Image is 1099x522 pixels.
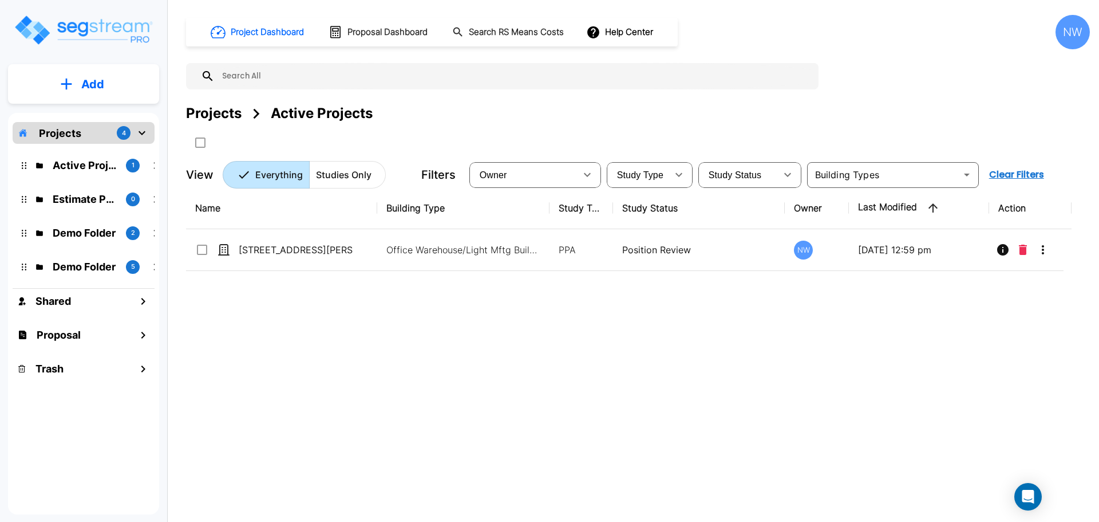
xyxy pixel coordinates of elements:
th: Building Type [377,187,549,229]
p: [DATE] 12:59 pm [858,243,980,257]
img: Logo [13,14,153,46]
div: Select [472,159,576,191]
h1: Proposal [37,327,81,343]
button: Clear Filters [985,163,1049,186]
div: Open Intercom Messenger [1014,483,1042,511]
button: SelectAll [189,131,212,154]
p: 0 [131,194,135,204]
p: Demo Folder [53,259,117,274]
button: Help Center [584,21,658,43]
button: Project Dashboard [206,19,310,45]
p: 5 [131,262,135,272]
p: Everything [255,168,303,182]
p: Position Review [622,243,776,257]
button: More-Options [1031,238,1054,261]
input: Building Types [811,167,956,183]
p: Demo Folder [53,225,117,241]
p: Add [81,76,104,93]
h1: Trash [35,361,64,376]
div: Projects [186,103,242,124]
p: Filters [421,166,456,183]
div: NW [794,241,813,260]
div: Select [701,159,776,191]
p: [STREET_ADDRESS][PERSON_NAME] [239,243,353,257]
div: Platform [223,161,386,189]
p: 4 [122,128,126,138]
p: Active Projects [53,158,117,173]
button: Add [8,68,159,101]
p: Studies Only [316,168,371,182]
input: Search All [215,63,813,89]
p: View [186,166,214,183]
h1: Search RS Means Costs [469,26,564,39]
th: Action [989,187,1072,229]
th: Last Modified [849,187,989,229]
span: Study Status [709,170,762,180]
button: Open [959,167,975,183]
button: Search RS Means Costs [448,21,570,44]
div: Active Projects [271,103,373,124]
div: NW [1055,15,1090,49]
h1: Project Dashboard [231,26,304,39]
button: Proposal Dashboard [324,20,434,44]
h1: Shared [35,293,71,309]
h1: Proposal Dashboard [347,26,428,39]
div: Select [609,159,667,191]
p: Office Warehouse/Light Mftg Building, Commercial Property Site [386,243,541,257]
p: 1 [132,160,135,170]
span: Study Type [617,170,663,180]
p: PPA [559,243,604,257]
span: Owner [480,170,507,180]
th: Name [186,187,377,229]
th: Study Type [549,187,613,229]
th: Owner [785,187,848,229]
th: Study Status [613,187,785,229]
button: Info [991,238,1014,261]
button: Studies Only [309,161,386,189]
p: Projects [39,125,81,141]
p: Estimate Property [53,191,117,207]
p: 2 [131,228,135,238]
button: Delete [1014,238,1031,261]
button: Everything [223,161,310,189]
